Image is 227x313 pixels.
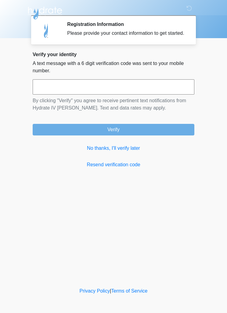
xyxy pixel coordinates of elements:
p: A text message with a 6 digit verification code was sent to your mobile number. [33,60,194,74]
h2: Verify your identity [33,52,194,57]
a: | [110,288,111,293]
img: Agent Avatar [37,21,56,40]
p: By clicking "Verify" you agree to receive pertinent text notifications from Hydrate IV [PERSON_NA... [33,97,194,112]
a: No thanks, I'll verify later [33,145,194,152]
button: Verify [33,124,194,135]
img: Hydrate IV Bar - Chandler Logo [27,5,63,20]
a: Terms of Service [111,288,147,293]
a: Privacy Policy [80,288,110,293]
div: Please provide your contact information to get started. [67,30,185,37]
a: Resend verification code [33,161,194,168]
